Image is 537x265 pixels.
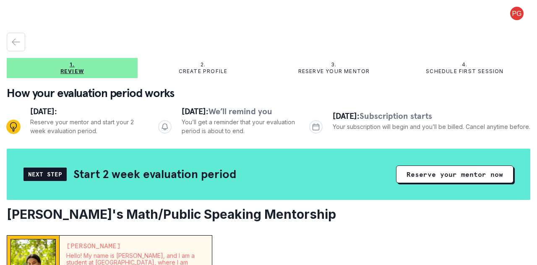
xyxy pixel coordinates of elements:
[201,61,206,68] p: 2.
[30,118,145,135] p: Reserve your mentor and start your 2 week evaluation period.
[30,106,57,117] span: [DATE]:
[298,68,370,75] p: Reserve your mentor
[360,110,432,121] span: Subscription starts
[70,61,75,68] p: 1.
[23,168,67,181] div: Next Step
[7,207,530,222] h2: [PERSON_NAME]'s Math/Public Speaking Mentorship
[182,106,209,117] span: [DATE]:
[426,68,503,75] p: Schedule first session
[179,68,228,75] p: Create profile
[66,242,205,249] p: [PERSON_NAME]
[331,61,336,68] p: 3.
[333,110,360,121] span: [DATE]:
[182,118,296,135] p: You’ll get a reminder that your evaluation period is about to end.
[396,165,514,183] button: Reserve your mentor now
[73,167,236,181] h2: Start 2 week evaluation period
[7,105,530,149] div: Progress
[333,122,530,131] p: Your subscription will begin and you’ll be billed. Cancel anytime before.
[462,61,467,68] p: 4.
[209,106,272,117] span: We’ll remind you
[60,68,84,75] p: Review
[7,85,530,102] p: How your evaluation period works
[503,7,530,20] button: profile picture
